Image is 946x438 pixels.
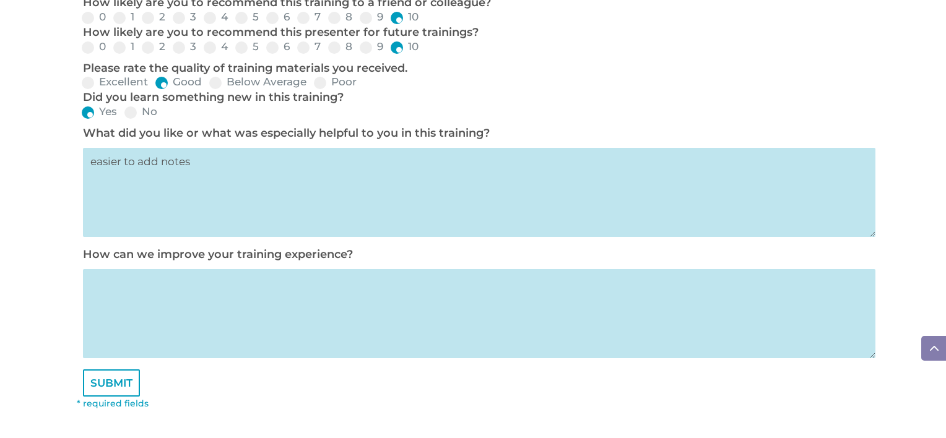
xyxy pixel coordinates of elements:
label: 9 [360,41,383,52]
font: * required fields [77,398,149,409]
label: 1 [113,12,134,22]
label: 5 [235,41,259,52]
p: Did you learn something new in this training? [83,90,869,105]
label: Excellent [82,77,148,87]
label: What did you like or what was especially helpful to you in this training? [83,126,490,140]
label: 3 [173,12,196,22]
label: Good [155,77,202,87]
label: 4 [204,12,228,22]
label: 2 [142,12,165,22]
p: Please rate the quality of training materials you received. [83,61,869,76]
label: 7 [297,12,321,22]
label: 10 [391,12,419,22]
label: 8 [328,12,352,22]
label: 7 [297,41,321,52]
label: How can we improve your training experience? [83,247,353,261]
input: SUBMIT [83,369,140,397]
label: 9 [360,12,383,22]
label: No [124,106,157,117]
label: 10 [391,41,419,52]
p: How likely are you to recommend this presenter for future trainings? [83,25,869,40]
label: Yes [82,106,117,117]
label: 2 [142,41,165,52]
label: 0 [82,41,106,52]
label: 1 [113,41,134,52]
label: 6 [266,12,290,22]
label: Below Average [209,77,306,87]
label: 0 [82,12,106,22]
label: 3 [173,41,196,52]
label: Poor [314,77,357,87]
label: 8 [328,41,352,52]
label: 6 [266,41,290,52]
label: 4 [204,41,228,52]
label: 5 [235,12,259,22]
